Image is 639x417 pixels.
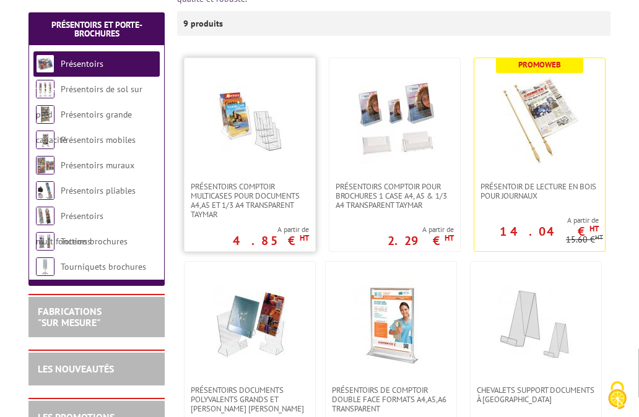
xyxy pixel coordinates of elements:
[500,228,599,235] p: 14.04 €
[183,11,230,36] p: 9 produits
[474,182,605,200] a: Présentoir de lecture en bois pour journaux
[233,237,309,244] p: 4.85 €
[207,77,293,163] img: Présentoirs comptoir multicases POUR DOCUMENTS A4,A5 ET 1/3 A4 TRANSPARENT TAYMAR
[348,280,435,367] img: PRÉSENTOIRS DE COMPTOIR DOUBLE FACE FORMATS A4,A5,A6 TRANSPARENT
[36,257,54,276] img: Tourniquets brochures
[602,380,633,411] img: Cookies (fenêtre modale)
[480,182,599,200] span: Présentoir de lecture en bois pour journaux
[233,225,309,234] span: A partir de
[61,261,146,272] a: Tourniquets brochures
[589,223,599,234] sup: HT
[36,109,132,145] a: Présentoirs grande capacité
[185,385,315,413] a: Présentoirs Documents Polyvalents Grands et [PERSON_NAME] [PERSON_NAME]
[51,19,142,39] a: Présentoirs et Porte-brochures
[61,134,136,145] a: Présentoirs mobiles
[36,54,54,73] img: Présentoirs table/comptoirs
[38,363,114,375] a: LES NOUVEAUTÉS
[352,77,438,163] img: PRÉSENTOIRS COMPTOIR POUR BROCHURES 1 CASE A4, A5 & 1/3 A4 TRANSPARENT taymar
[595,233,603,241] sup: HT
[36,181,54,200] img: Présentoirs pliables
[191,385,309,413] span: Présentoirs Documents Polyvalents Grands et [PERSON_NAME] [PERSON_NAME]
[388,225,454,234] span: A partir de
[191,182,309,219] span: Présentoirs comptoir multicases POUR DOCUMENTS A4,A5 ET 1/3 A4 TRANSPARENT TAYMAR
[336,182,454,210] span: PRÉSENTOIRS COMPTOIR POUR BROCHURES 1 CASE A4, A5 & 1/3 A4 TRANSPARENT taymar
[518,59,561,70] b: Promoweb
[61,185,136,196] a: Présentoirs pliables
[596,375,639,417] button: Cookies (fenêtre modale)
[326,385,456,413] a: PRÉSENTOIRS DE COMPTOIR DOUBLE FACE FORMATS A4,A5,A6 TRANSPARENT
[36,210,103,247] a: Présentoirs multifonctions
[474,215,599,225] span: A partir de
[497,77,583,163] img: Présentoir de lecture en bois pour journaux
[566,235,603,244] p: 15.60 €
[493,280,580,367] img: CHEVALETS SUPPORT DOCUMENTS À POSER
[388,237,454,244] p: 2.29 €
[332,385,450,413] span: PRÉSENTOIRS DE COMPTOIR DOUBLE FACE FORMATS A4,A5,A6 TRANSPARENT
[445,233,454,243] sup: HT
[36,84,142,120] a: Présentoirs de sol sur pied
[185,182,315,219] a: Présentoirs comptoir multicases POUR DOCUMENTS A4,A5 ET 1/3 A4 TRANSPARENT TAYMAR
[36,58,103,95] a: Présentoirs table/comptoirs
[477,385,595,404] span: CHEVALETS SUPPORT DOCUMENTS À [GEOGRAPHIC_DATA]
[38,305,102,329] a: FABRICATIONS"Sur Mesure"
[207,280,293,367] img: Présentoirs Documents Polyvalents Grands et Petits Modèles
[329,182,460,210] a: PRÉSENTOIRS COMPTOIR POUR BROCHURES 1 CASE A4, A5 & 1/3 A4 TRANSPARENT taymar
[61,160,134,171] a: Présentoirs muraux
[36,156,54,174] img: Présentoirs muraux
[61,236,128,247] a: Totems brochures
[471,385,601,404] a: CHEVALETS SUPPORT DOCUMENTS À [GEOGRAPHIC_DATA]
[300,233,309,243] sup: HT
[36,207,54,225] img: Présentoirs multifonctions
